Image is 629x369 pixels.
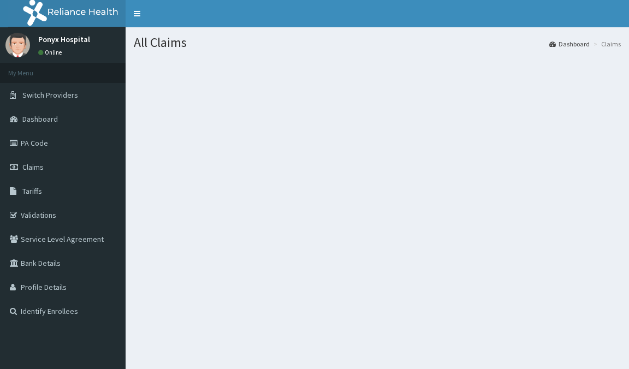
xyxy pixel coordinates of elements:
[134,35,621,50] h1: All Claims
[5,33,30,57] img: User Image
[549,39,590,49] a: Dashboard
[591,39,621,49] li: Claims
[22,162,44,172] span: Claims
[22,90,78,100] span: Switch Providers
[22,114,58,124] span: Dashboard
[38,49,64,56] a: Online
[22,186,42,196] span: Tariffs
[38,35,90,43] p: Ponyx Hospital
